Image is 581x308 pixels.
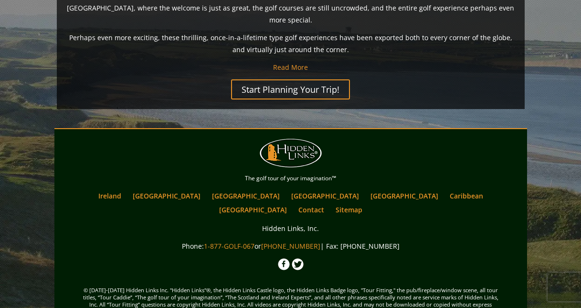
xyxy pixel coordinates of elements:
[207,189,285,203] a: [GEOGRAPHIC_DATA]
[94,189,126,203] a: Ireland
[128,189,205,203] a: [GEOGRAPHIC_DATA]
[366,189,443,203] a: [GEOGRAPHIC_DATA]
[214,203,292,217] a: [GEOGRAPHIC_DATA]
[445,189,488,203] a: Caribbean
[278,258,290,270] img: Facebook
[292,258,304,270] img: Twitter
[57,240,525,252] p: Phone: or | Fax: [PHONE_NUMBER]
[273,63,308,72] a: Read More
[57,173,525,184] p: The golf tour of your imagination™
[286,189,364,203] a: [GEOGRAPHIC_DATA]
[66,32,515,55] p: Perhaps even more exciting, these thrilling, once-in-a-lifetime type golf experiences have been e...
[57,222,525,234] p: Hidden Links, Inc.
[204,242,254,251] a: 1-877-GOLF-067
[331,203,367,217] a: Sitemap
[261,242,320,251] a: [PHONE_NUMBER]
[231,79,350,99] a: Start Planning Your Trip!
[294,203,329,217] a: Contact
